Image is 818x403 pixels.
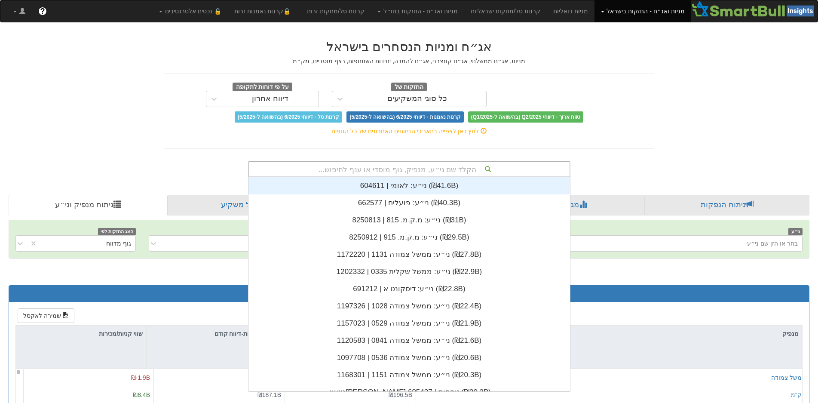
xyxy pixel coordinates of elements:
[153,0,228,22] a: 🔒 נכסים אלטרנטיבים
[248,229,570,246] div: ני״ע: ‏מ.ק.מ. 915 | 8250912 ‎(₪29.5B)‎
[248,212,570,229] div: ני״ע: ‏מ.ק.מ. 815 | 8250813 ‎(₪31B)‎
[389,391,412,398] span: ₪196.5B
[468,111,583,123] span: טווח ארוך - דיווחי Q2/2025 (בהשוואה ל-Q1/2025)
[248,177,570,194] div: ני״ע: ‏לאומי | 604611 ‎(₪41.6B)‎
[233,83,292,92] span: על פי דוחות לתקופה
[15,290,803,298] h3: סה״כ החזקות לכל מנפיק
[257,391,281,398] span: ₪187.1B
[346,111,463,123] span: קרנות נאמנות - דיווחי 6/2025 (בהשוואה ל-5/2025)
[391,83,427,92] span: החזקות של
[248,349,570,366] div: ני״ע: ‏ממשל צמודה 0536 | 1097708 ‎(₪20.6B)‎
[16,326,146,342] div: שווי קניות/מכירות
[106,239,131,248] div: גוף מדווח
[300,0,371,22] a: קרנות סל/מחקות זרות
[594,0,691,22] a: מניות ואג״ח - החזקות בישראל
[248,366,570,384] div: ני״ע: ‏ממשל צמודה 1151 | 1168301 ‎(₪20.3B)‎
[547,0,594,22] a: מניות דואליות
[164,58,654,65] h5: מניות, אג״ח ממשלתי, אג״ח קונצרני, אג״ח להמרה, יחידות השתתפות, רצף מוסדיים, מק״מ
[248,280,570,298] div: ני״ע: ‏דיסקונט א | 691212 ‎(₪22.8B)‎
[248,246,570,263] div: ני״ע: ‏ממשל צמודה 1131 | 1172220 ‎(₪27.8B)‎
[409,326,802,342] div: מנפיק
[147,326,277,342] div: שווי החזקות-דיווח קודם
[98,228,136,235] span: הצג החזקות לפי
[235,111,342,123] span: קרנות סל - דיווחי 6/2025 (בהשוואה ל-5/2025)
[248,384,570,401] div: ני״ע: ‏[PERSON_NAME] טפחות | 695437 ‎(₪20.2B)‎
[133,391,150,398] span: ₪8.4B
[788,228,803,235] span: ני״ע
[248,332,570,349] div: ני״ע: ‏ממשל צמודה 0841 | 1120583 ‎(₪21.6B)‎
[771,373,806,382] button: ממשל צמודה
[228,0,301,22] a: 🔒קרנות נאמנות זרות
[18,308,74,323] button: שמירה לאקסל
[747,239,798,248] div: בחר או הזן שם ני״ע
[131,374,150,381] span: ₪-1.9B
[164,40,654,54] h2: אג״ח ומניות הנסחרים בישראל
[645,195,809,215] a: ניתוח הנפקות
[691,0,818,18] img: Smartbull
[248,194,570,212] div: ני״ע: ‏פועלים | 662577 ‎(₪40.3B)‎
[249,162,570,176] div: הקלד שם ני״ע, מנפיק, גוף מוסדי או ענף לחיפוש...
[371,0,464,22] a: מניות ואג״ח - החזקות בחו״ל
[464,0,547,22] a: קרנות סל/מחקות ישראליות
[248,263,570,280] div: ני״ע: ‏ממשל שקלית 0335 | 1202332 ‎(₪22.9B)‎
[248,315,570,332] div: ני״ע: ‏ממשל צמודה 0529 | 1157023 ‎(₪21.9B)‎
[248,298,570,315] div: ני״ע: ‏ממשל צמודה 1028 | 1197326 ‎(₪22.4B)‎
[32,0,53,22] a: ?
[387,95,447,103] div: כל סוגי המשקיעים
[252,95,288,103] div: דיווח אחרון
[40,7,45,15] span: ?
[791,391,806,399] button: מק"מ
[168,195,329,215] a: פרופיל משקיע
[158,127,661,135] div: לחץ כאן לצפייה בתאריכי הדיווחים האחרונים של כל הגופים
[9,195,168,215] a: ניתוח מנפיק וני״ע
